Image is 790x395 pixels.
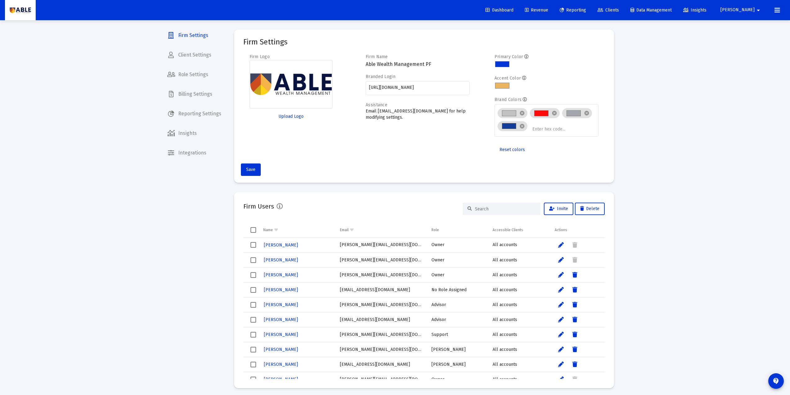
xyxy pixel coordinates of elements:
[336,238,427,253] td: [PERSON_NAME][EMAIL_ADDRESS][DOMAIN_NAME]
[243,201,274,211] h2: Firm Users
[550,223,604,237] td: Column Actions
[336,297,427,312] td: [PERSON_NAME][EMAIL_ADDRESS][DOMAIN_NAME]
[264,332,298,337] span: [PERSON_NAME]
[493,377,517,382] span: All accounts
[243,223,605,379] div: Data grid
[263,315,299,324] a: [PERSON_NAME]
[580,206,599,211] span: Delete
[488,223,550,237] td: Column Accessible Clients
[336,312,427,327] td: [EMAIL_ADDRESS][DOMAIN_NAME]
[493,332,517,337] span: All accounts
[431,272,445,278] span: Owner
[544,203,573,215] button: Invite
[162,48,226,62] a: Client Settings
[493,317,517,322] span: All accounts
[251,332,256,338] div: Select row
[555,227,567,232] div: Actions
[250,54,270,59] label: Firm Logo
[366,108,470,121] p: Email [EMAIL_ADDRESS][DOMAIN_NAME] for help modifying settings.
[274,227,278,232] span: Show filter options for column 'Name'
[366,102,387,108] label: Assistance
[499,147,525,152] span: Reset colors
[366,54,388,59] label: Firm Name
[772,377,780,385] mat-icon: contact_support
[251,377,256,382] div: Select row
[2,32,360,84] span: Loremipsum dolorsit ametcons adi elitsedd ei Temp Incidi Utlaboreet DOL, m aliquaenim adminimven ...
[263,270,299,279] a: [PERSON_NAME]
[549,206,568,211] span: Invite
[525,7,548,13] span: Revenue
[755,4,762,16] mat-icon: arrow_drop_down
[263,300,299,309] a: [PERSON_NAME]
[246,167,255,172] span: Save
[251,302,256,308] div: Select row
[162,28,226,43] a: Firm Settings
[243,39,287,45] mat-card-title: Firm Settings
[263,345,299,354] a: [PERSON_NAME]
[552,110,557,116] mat-icon: cancel
[494,76,521,81] label: Accent Color
[431,227,439,232] div: Role
[678,4,711,16] a: Insights
[494,97,521,102] label: Brand Colors
[251,362,256,367] div: Select row
[251,227,256,233] div: Select all
[264,377,298,382] span: [PERSON_NAME]
[162,87,226,102] a: Billing Settings
[250,60,333,108] img: Firm logo
[336,342,427,357] td: [PERSON_NAME][EMAIL_ADDRESS][DOMAIN_NAME]
[162,67,226,82] a: Role Settings
[475,206,536,212] input: Search
[263,360,299,369] a: [PERSON_NAME]
[264,287,298,292] span: [PERSON_NAME]
[336,357,427,372] td: [EMAIL_ADDRESS][DOMAIN_NAME]
[251,272,256,278] div: Select row
[251,242,256,248] div: Select row
[251,257,256,263] div: Select row
[713,4,770,16] button: [PERSON_NAME]
[336,372,427,387] td: [PERSON_NAME][EMAIL_ADDRESS][DOMAIN_NAME]
[630,7,672,13] span: Data Management
[683,7,706,13] span: Insights
[162,126,226,141] a: Insights
[340,227,349,232] div: Email
[162,145,226,160] a: Integrations
[278,114,304,119] span: Upload Logo
[431,347,466,352] span: [PERSON_NAME]
[264,347,298,352] span: [PERSON_NAME]
[560,7,586,13] span: Reporting
[493,227,523,232] div: Accessible Clients
[264,242,298,248] span: [PERSON_NAME]
[366,74,395,79] label: Branded Login
[250,110,333,123] button: Upload Logo
[485,7,513,13] span: Dashboard
[493,242,517,247] span: All accounts
[251,287,256,293] div: Select row
[493,347,517,352] span: All accounts
[519,110,525,116] mat-icon: cancel
[336,253,427,268] td: [PERSON_NAME][EMAIL_ADDRESS][DOMAIN_NAME]
[336,268,427,282] td: [PERSON_NAME][EMAIL_ADDRESS][DOMAIN_NAME]
[336,327,427,342] td: [PERSON_NAME][EMAIL_ADDRESS][DOMAIN_NAME]
[493,362,517,367] span: All accounts
[720,7,755,13] span: [PERSON_NAME]
[575,203,605,215] button: Delete
[625,4,677,16] a: Data Management
[263,285,299,294] a: [PERSON_NAME]
[162,106,226,121] a: Reporting Settings
[431,332,448,337] span: Support
[431,317,446,322] span: Advisor
[493,302,517,307] span: All accounts
[336,282,427,297] td: [EMAIL_ADDRESS][DOMAIN_NAME]
[264,272,298,278] span: [PERSON_NAME]
[593,4,624,16] a: Clients
[493,257,517,263] span: All accounts
[431,302,446,307] span: Advisor
[431,257,445,263] span: Owner
[259,223,336,237] td: Column Name
[431,242,445,247] span: Owner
